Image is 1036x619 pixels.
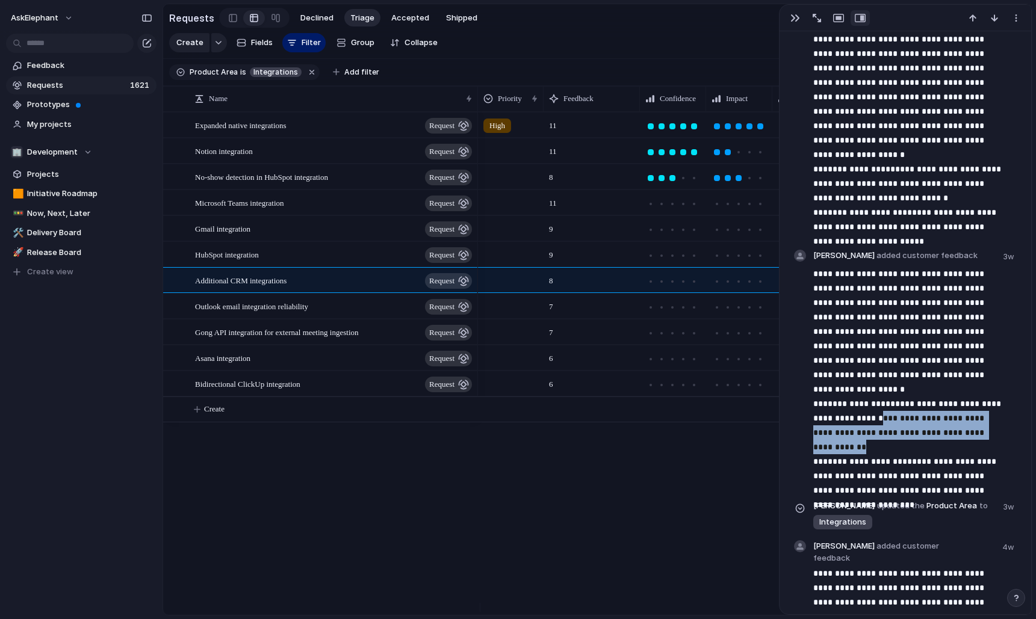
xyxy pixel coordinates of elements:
button: Triage [344,9,380,27]
span: Filter [302,37,321,49]
button: is [238,66,249,79]
a: 🚀Release Board [6,244,157,262]
span: 11 [544,113,562,132]
span: HubSpot integration [195,247,259,261]
button: Group [330,33,380,52]
button: AskElephant [5,8,79,28]
a: 🟧Initiative Roadmap [6,185,157,203]
button: Create view [6,263,157,281]
span: Create [176,37,203,49]
span: request [429,143,454,160]
span: High [489,120,505,132]
button: request [425,196,472,211]
span: Microsoft Teams integration [195,196,284,209]
span: added customer feedback [813,541,939,562]
button: Filter [282,33,326,52]
span: Shipped [446,12,477,24]
span: Feedback [563,93,594,105]
button: Shipped [440,9,483,27]
span: Now, Next, Later [27,208,152,220]
span: 4w [1002,541,1017,553]
button: request [425,221,472,237]
span: is [240,67,246,78]
div: 🏢 [11,146,23,158]
span: No-show detection in HubSpot integration [195,170,328,183]
div: 🟧 [13,187,21,201]
span: Confidence [660,93,696,105]
span: Development [27,146,78,158]
span: 11 [544,139,562,158]
span: 3w [1003,251,1017,263]
span: Integrations [253,67,298,78]
button: Accepted [385,9,435,27]
span: 9 [544,217,558,235]
button: request [425,118,472,134]
span: Additional CRM integrations [195,273,287,287]
button: request [425,351,472,366]
button: request [425,170,472,185]
span: request [429,376,454,393]
span: Delivery Board [27,227,152,239]
span: Prototypes [27,99,152,111]
button: request [425,144,472,159]
a: Feedback [6,57,157,75]
a: 🚥Now, Next, Later [6,205,157,223]
h2: Requests [169,11,214,25]
button: request [425,325,472,340]
span: request [429,247,454,263]
span: request [429,350,454,367]
span: 7 [544,294,558,313]
div: 🛠️ [13,226,21,240]
span: Feedback [27,60,152,72]
span: Declined [300,12,333,24]
button: Create [169,33,209,52]
span: 6 [544,372,558,390]
span: Release Board [27,247,152,259]
span: Add filter [344,67,379,78]
span: Notion integration [195,144,253,158]
span: Bidirectional ClickUp integration [195,377,300,390]
span: 7 [544,320,558,339]
span: Group [351,37,374,49]
button: Fields [232,33,278,52]
span: request [429,324,454,341]
span: My projects [27,119,152,131]
span: request [429,117,454,134]
button: Add filter [326,64,386,81]
span: Gong API integration for external meeting ingestion [195,325,359,339]
span: 6 [544,346,558,365]
span: Triage [350,12,374,24]
button: Collapse [385,33,442,52]
a: Requests1621 [6,76,157,94]
div: 🚀 [13,245,21,259]
span: Name [209,93,228,105]
span: Fields [251,37,273,49]
span: 9 [544,242,558,261]
button: 🚀 [11,247,23,259]
span: Projects [27,168,152,180]
span: 11 [544,191,562,209]
span: Outlook email integration reliability [195,299,308,313]
span: Initiative Roadmap [27,188,152,200]
button: 🟧 [11,188,23,200]
span: Expanded native integrations [195,118,287,132]
span: Product Area [813,499,996,531]
span: Gmail integration [195,221,250,235]
span: 3w [1003,499,1017,513]
a: Prototypes [6,96,157,114]
span: 1621 [130,79,152,91]
button: request [425,273,472,289]
button: 🚥 [11,208,23,220]
button: request [425,299,472,315]
div: 🚥 [13,206,21,220]
span: Impact [726,93,748,105]
span: to [979,500,988,512]
a: Projects [6,165,157,183]
span: [PERSON_NAME] [813,540,977,564]
a: 🛠️Delivery Board [6,224,157,242]
span: Accepted [391,12,429,24]
span: 8 [544,268,558,287]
